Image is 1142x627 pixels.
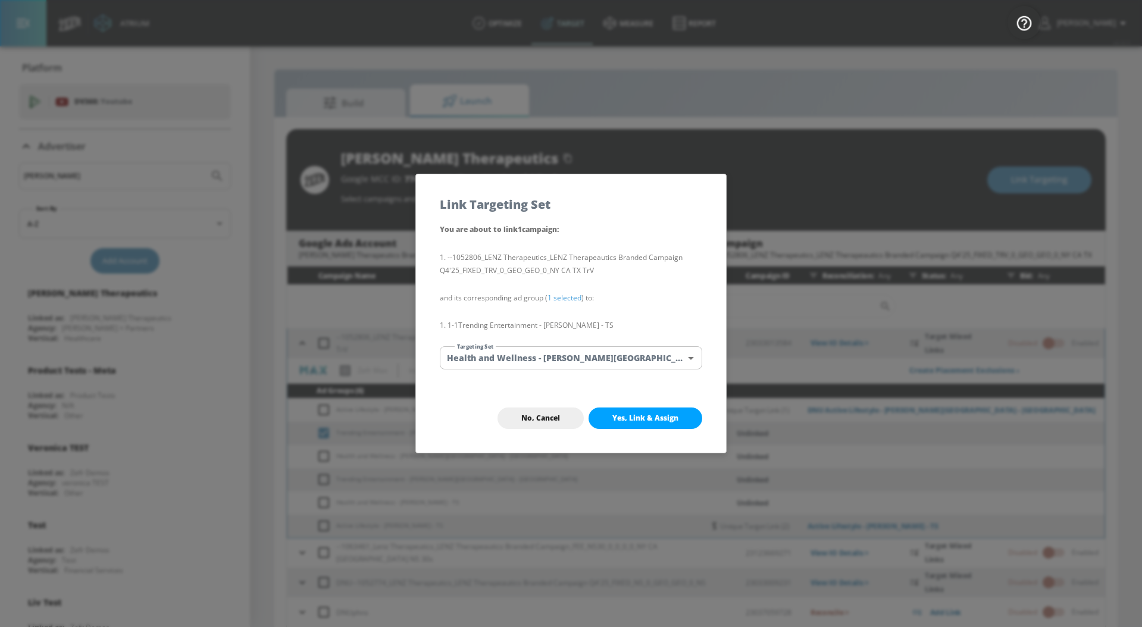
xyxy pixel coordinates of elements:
[547,293,581,303] a: 1 selected
[1008,6,1041,39] button: Open Resource Center
[521,413,560,423] span: No, Cancel
[440,251,702,277] li: --1052806_LENZ Therapeutics_LENZ Therapeautics Branded Campaign Q4'25_FIXED_TRV_0_GEO_GEO_0_NY CA...
[612,413,678,423] span: Yes, Link & Assign
[498,407,584,429] button: No, Cancel
[440,319,702,332] li: 1-1 Trending Entertainment - [PERSON_NAME] - TS
[440,346,702,369] div: Health and Wellness - [PERSON_NAME][GEOGRAPHIC_DATA] - [GEOGRAPHIC_DATA]
[440,198,550,211] h5: Link Targeting Set
[589,407,702,429] button: Yes, Link & Assign
[440,222,702,237] p: You are about to link 1 campaign :
[440,291,702,305] p: and its corresponding ad group ( ) to:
